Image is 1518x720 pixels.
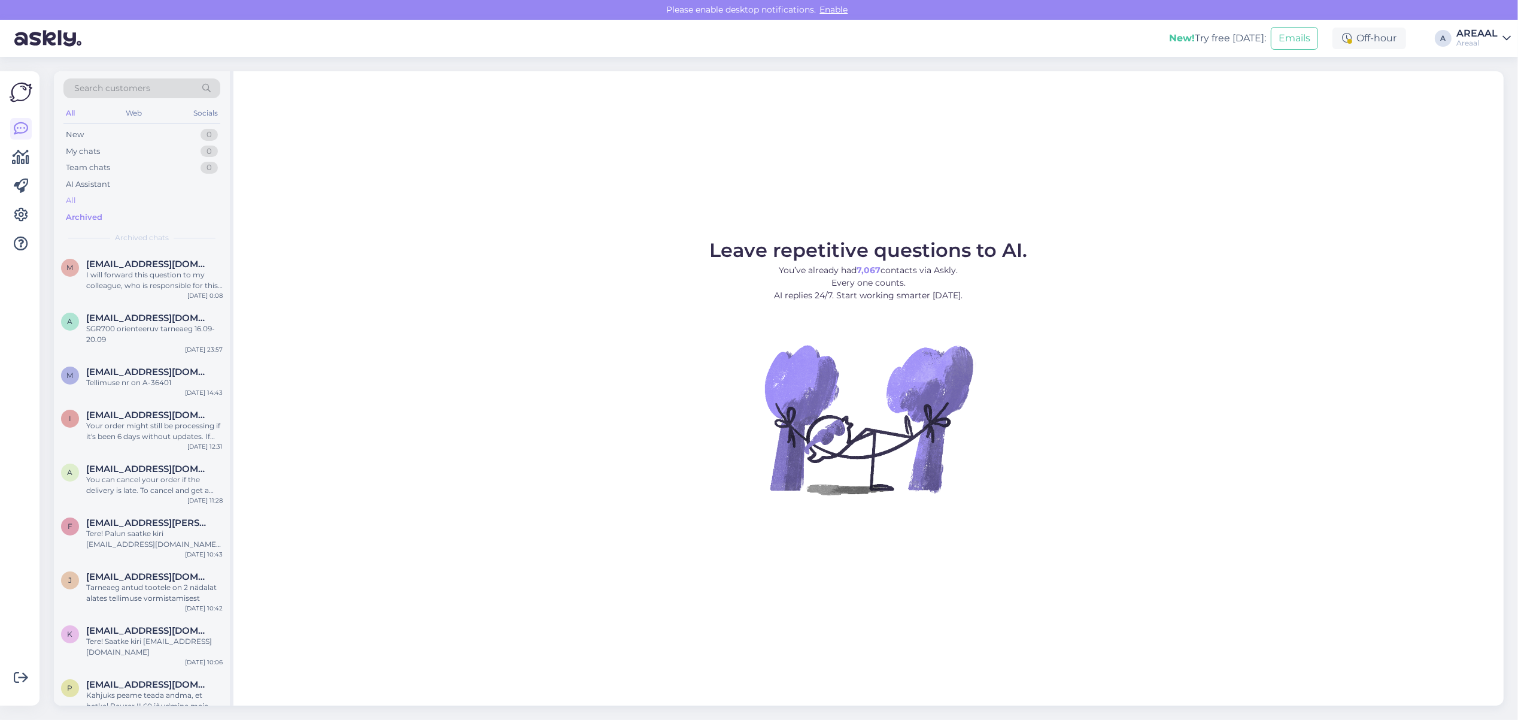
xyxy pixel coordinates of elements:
span: mukhson92@gmail.com [86,259,211,270]
span: p [68,683,73,692]
b: New! [1169,32,1195,44]
span: a [68,468,73,477]
span: j [68,576,72,585]
div: AREAAL [1456,29,1498,38]
span: Klevinskas.arnoldas@gmail.com [86,625,211,636]
span: a [68,317,73,326]
span: Search customers [74,82,150,95]
span: Archived chats [115,232,169,243]
span: janussik05@gmail.com [86,571,211,582]
div: A [1435,30,1452,47]
div: 0 [201,129,218,141]
b: 7,067 [857,265,881,276]
span: Enable [816,4,852,15]
div: [DATE] 10:43 [185,550,223,559]
span: m [67,371,74,380]
div: Web [124,105,145,121]
div: [DATE] 10:06 [185,658,223,667]
div: [DATE] 23:57 [185,345,223,354]
div: Your order might still be processing if it's been 6 days without updates. If you don't hear from ... [86,420,223,442]
span: f [68,522,72,531]
span: Iris.juhani@gmail.com [86,410,211,420]
div: AI Assistant [66,179,110,190]
div: Tere! Saatke kiri [EMAIL_ADDRESS][DOMAIN_NAME] [86,636,223,658]
div: SGR700 orienteeruv tarneaeg 16.09-20.09 [86,323,223,345]
span: Leave repetitive questions to AI. [710,238,1028,262]
div: Socials [191,105,220,121]
div: Areaal [1456,38,1498,48]
div: Tere! Palun saatke kiri [EMAIL_ADDRESS][DOMAIN_NAME] kui Teil on tarneaja kohta küsimus [86,528,223,550]
div: [DATE] 10:42 [185,604,223,613]
span: K [68,630,73,639]
div: 0 [201,146,218,158]
div: Kahjuks peame teada andma, et hetkel Beurer IL60 jõudmine meie lattu on hilinenud. Tarneaeg Teien... [86,690,223,712]
div: Tellimuse nr on A-36401 [86,377,223,388]
div: All [66,195,76,207]
div: My chats [66,146,100,158]
div: Team chats [66,162,110,174]
div: [DATE] 0:08 [187,291,223,300]
div: All [63,105,77,121]
span: fedorenko.zane@gmail.com [86,518,211,528]
div: I will forward this question to my colleague, who is responsible for this. The reply will be here... [86,270,223,291]
div: You can cancel your order if the delivery is late. To cancel and get a refund, please email us yo... [86,474,223,496]
div: [DATE] 14:43 [185,388,223,397]
div: [DATE] 11:28 [187,496,223,505]
span: marjutamberg@hot.ee [86,367,211,377]
a: AREAALAreaal [1456,29,1511,48]
button: Emails [1271,27,1318,50]
img: Askly Logo [10,81,32,104]
div: Archived [66,211,102,223]
div: 0 [201,162,218,174]
img: No Chat active [761,311,976,527]
span: aasorgmarie@gmail.com [86,313,211,323]
div: Off-hour [1332,28,1406,49]
p: You’ve already had contacts via Askly. Every one counts. AI replies 24/7. Start working smarter [... [710,264,1028,302]
span: anna1988@hot.ee [86,464,211,474]
span: I [69,414,71,423]
div: Try free [DATE]: [1169,31,1266,46]
div: New [66,129,84,141]
div: [DATE] 12:31 [187,442,223,451]
span: m [67,263,74,272]
span: pistsasik@hotmail.com [86,679,211,690]
div: Tarneaeg antud tootele on 2 nädalat alates tellimuse vormistamisest [86,582,223,604]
